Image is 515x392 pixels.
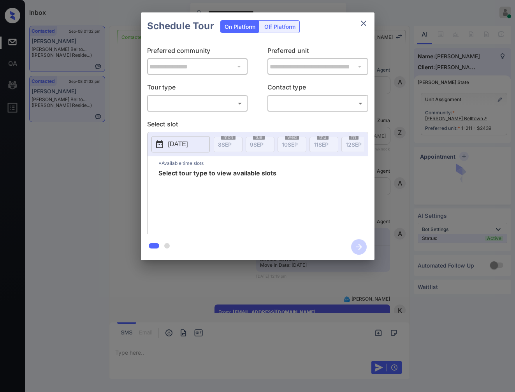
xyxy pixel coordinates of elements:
[168,140,188,149] p: [DATE]
[158,170,276,232] span: Select tour type to view available slots
[147,119,368,132] p: Select slot
[267,82,368,95] p: Contact type
[147,82,248,95] p: Tour type
[147,46,248,58] p: Preferred community
[141,12,220,40] h2: Schedule Tour
[267,46,368,58] p: Preferred unit
[260,21,299,33] div: Off Platform
[356,16,371,31] button: close
[221,21,259,33] div: On Platform
[151,136,210,152] button: [DATE]
[158,156,368,170] p: *Available time slots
